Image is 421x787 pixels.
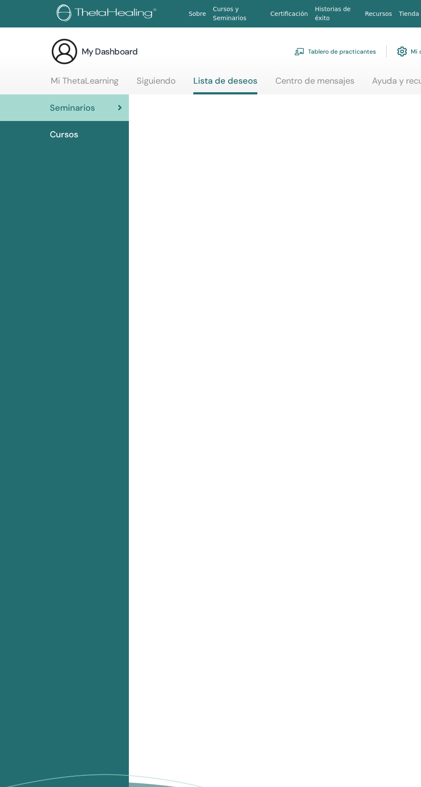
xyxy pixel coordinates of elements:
[185,6,209,22] a: Sobre
[51,76,119,92] a: Mi ThetaLearning
[361,6,395,22] a: Recursos
[50,128,78,141] span: Cursos
[137,76,176,92] a: Siguiendo
[50,101,95,114] span: Seminarios
[397,44,407,59] img: cog.svg
[275,76,354,92] a: Centro de mensajes
[210,1,267,26] a: Cursos y Seminarios
[193,76,257,94] a: Lista de deseos
[267,6,311,22] a: Certificación
[82,45,138,58] h3: My Dashboard
[294,42,376,61] a: Tablero de practicantes
[57,4,159,24] img: logo.png
[294,48,305,55] img: chalkboard-teacher.svg
[51,38,78,65] img: generic-user-icon.jpg
[311,1,361,26] a: Historias de éxito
